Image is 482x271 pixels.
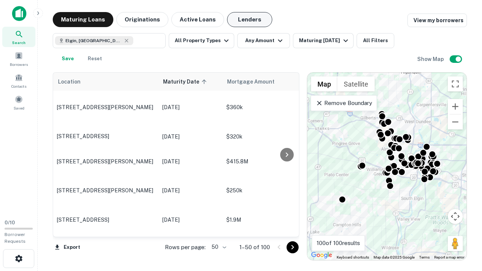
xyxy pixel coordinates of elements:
[311,76,337,91] button: Show street map
[162,132,219,141] p: [DATE]
[407,14,467,27] a: View my borrowers
[162,186,219,195] p: [DATE]
[448,99,463,114] button: Zoom in
[419,255,430,259] a: Terms
[448,114,463,129] button: Zoom out
[2,92,35,113] a: Saved
[2,49,35,69] a: Borrowers
[448,209,463,224] button: Map camera controls
[12,6,26,21] img: capitalize-icon.png
[2,70,35,91] a: Contacts
[83,51,107,66] button: Reset
[309,250,334,260] img: Google
[53,242,82,253] button: Export
[12,40,26,46] span: Search
[357,33,394,48] button: All Filters
[14,105,24,111] span: Saved
[163,77,209,86] span: Maturity Date
[162,103,219,111] p: [DATE]
[57,133,155,140] p: [STREET_ADDRESS]
[448,76,463,91] button: Toggle fullscreen view
[444,211,482,247] iframe: Chat Widget
[162,216,219,224] p: [DATE]
[5,220,15,225] span: 0 / 10
[226,103,302,111] p: $360k
[417,55,445,63] h6: Show Map
[57,216,155,223] p: [STREET_ADDRESS]
[57,187,155,194] p: [STREET_ADDRESS][PERSON_NAME]
[317,239,360,248] p: 100 of 100 results
[57,158,155,165] p: [STREET_ADDRESS][PERSON_NAME]
[239,243,270,252] p: 1–50 of 100
[169,33,234,48] button: All Property Types
[227,12,272,27] button: Lenders
[5,232,26,244] span: Borrower Requests
[116,12,168,27] button: Originations
[226,186,302,195] p: $250k
[434,255,464,259] a: Report a map error
[11,83,26,89] span: Contacts
[226,216,302,224] p: $1.9M
[209,242,227,253] div: 50
[159,73,223,91] th: Maturity Date
[226,132,302,141] p: $320k
[309,250,334,260] a: Open this area in Google Maps (opens a new window)
[226,157,302,166] p: $415.8M
[227,77,284,86] span: Mortgage Amount
[10,61,28,67] span: Borrowers
[287,241,299,253] button: Go to next page
[2,27,35,47] a: Search
[374,255,415,259] span: Map data ©2025 Google
[53,12,113,27] button: Maturing Loans
[171,12,224,27] button: Active Loans
[56,51,80,66] button: Save your search to get updates of matches that match your search criteria.
[58,77,81,86] span: Location
[293,33,354,48] button: Maturing [DATE]
[237,33,290,48] button: Any Amount
[299,36,350,45] div: Maturing [DATE]
[316,99,372,108] p: Remove Boundary
[53,73,159,91] th: Location
[162,157,219,166] p: [DATE]
[223,73,305,91] th: Mortgage Amount
[337,76,375,91] button: Show satellite imagery
[337,255,369,260] button: Keyboard shortcuts
[307,73,467,260] div: 0 0
[66,37,122,44] span: Elgin, [GEOGRAPHIC_DATA], [GEOGRAPHIC_DATA]
[165,243,206,252] p: Rows per page:
[57,104,155,111] p: [STREET_ADDRESS][PERSON_NAME]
